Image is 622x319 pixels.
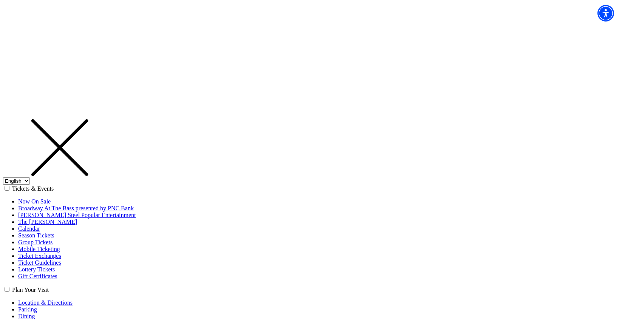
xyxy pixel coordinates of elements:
[597,5,614,22] div: Accessibility Menu
[18,306,37,313] a: Parking
[18,259,61,266] a: Ticket Guidelines
[12,185,54,192] label: Tickets & Events
[18,225,40,232] a: Calendar
[18,205,134,211] a: Broadway At The Bass presented by PNC Bank
[18,246,60,252] a: Mobile Ticketing
[18,266,55,273] a: Lottery Tickets
[18,273,57,279] a: Gift Certificates
[18,219,77,225] a: The [PERSON_NAME]
[18,253,61,259] a: Ticket Exchanges
[18,299,73,306] a: Location & Directions
[18,198,51,205] a: Now On Sale
[18,232,54,239] a: Season Tickets
[18,212,136,218] a: [PERSON_NAME] Steel Popular Entertainment
[3,177,30,185] select: Select:
[12,287,49,293] label: Plan Your Visit
[18,239,53,245] a: Group Tickets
